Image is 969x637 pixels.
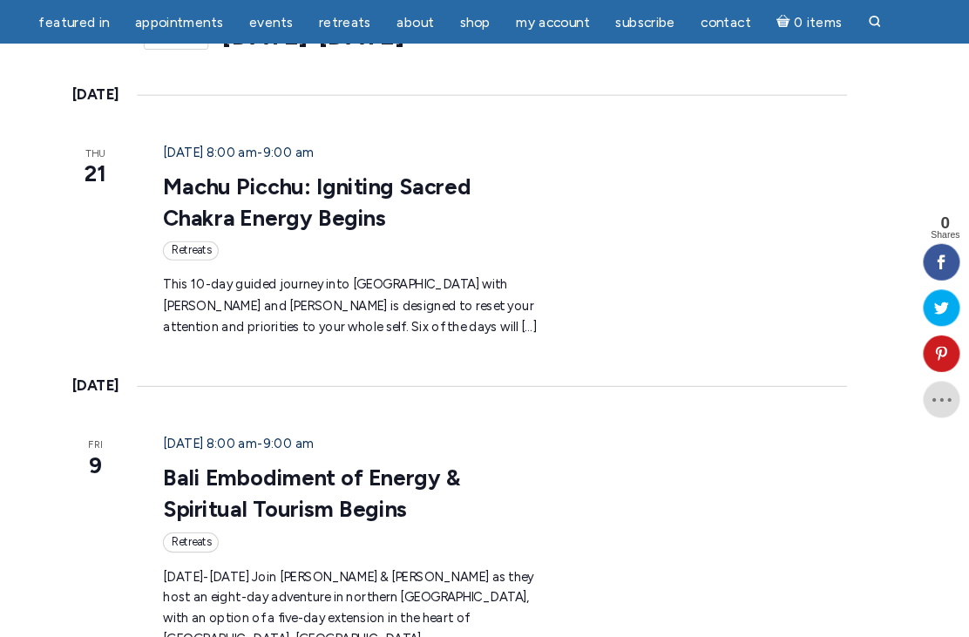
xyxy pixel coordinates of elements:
a: Bali Embodiment of Energy & Spiritual Tourism Begins [202,442,485,498]
span: 9:00 am [297,138,346,152]
span: 21 [116,151,160,180]
a: Cart0 items [776,3,859,38]
span: Subscribe [633,13,689,29]
span: Shares [932,220,960,228]
span: 9:00 am [297,415,346,430]
time: [DATE] [116,356,160,378]
a: About [414,4,471,38]
a: My Account [527,4,619,38]
span: featured in [84,13,151,29]
a: Machu Picchu: Igniting Sacred Chakra Energy Begins [202,165,495,220]
span: Fri [116,417,160,431]
time: [DATE] [116,78,160,101]
div: Retreats [202,506,255,525]
p: This 10-day guided journey into [GEOGRAPHIC_DATA] with [PERSON_NAME] and [PERSON_NAME] is designe... [202,261,567,321]
time: - [202,138,346,152]
span: [DATE] 8:00 am [202,415,292,430]
span: Contact [714,13,762,29]
a: Contact [703,4,772,38]
span: [DATE] [350,18,431,48]
a: Appointments [165,4,270,38]
span: Thu [116,139,160,154]
span: About [424,13,460,29]
span: Events [284,13,326,29]
a: Shop [474,4,524,38]
span: [DATE] [259,18,340,48]
span: [DATE] 8:00 am [202,138,292,152]
i: Cart [786,13,803,29]
span: My Account [538,13,608,29]
time: - [202,415,346,430]
a: Subscribe [622,4,700,38]
a: featured in [73,4,161,38]
span: Shop [484,13,513,29]
span: Appointments [175,13,260,29]
div: Retreats [202,229,255,247]
a: Retreats [340,4,410,38]
span: 0 items [803,15,849,28]
span: 9 [116,428,160,457]
a: Events [274,4,336,38]
span: Retreats [350,13,400,29]
span: 0 [932,204,960,220]
p: [DATE]-[DATE] Join [PERSON_NAME] & [PERSON_NAME] as they host an eight-day adventure in northern ... [202,539,567,619]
